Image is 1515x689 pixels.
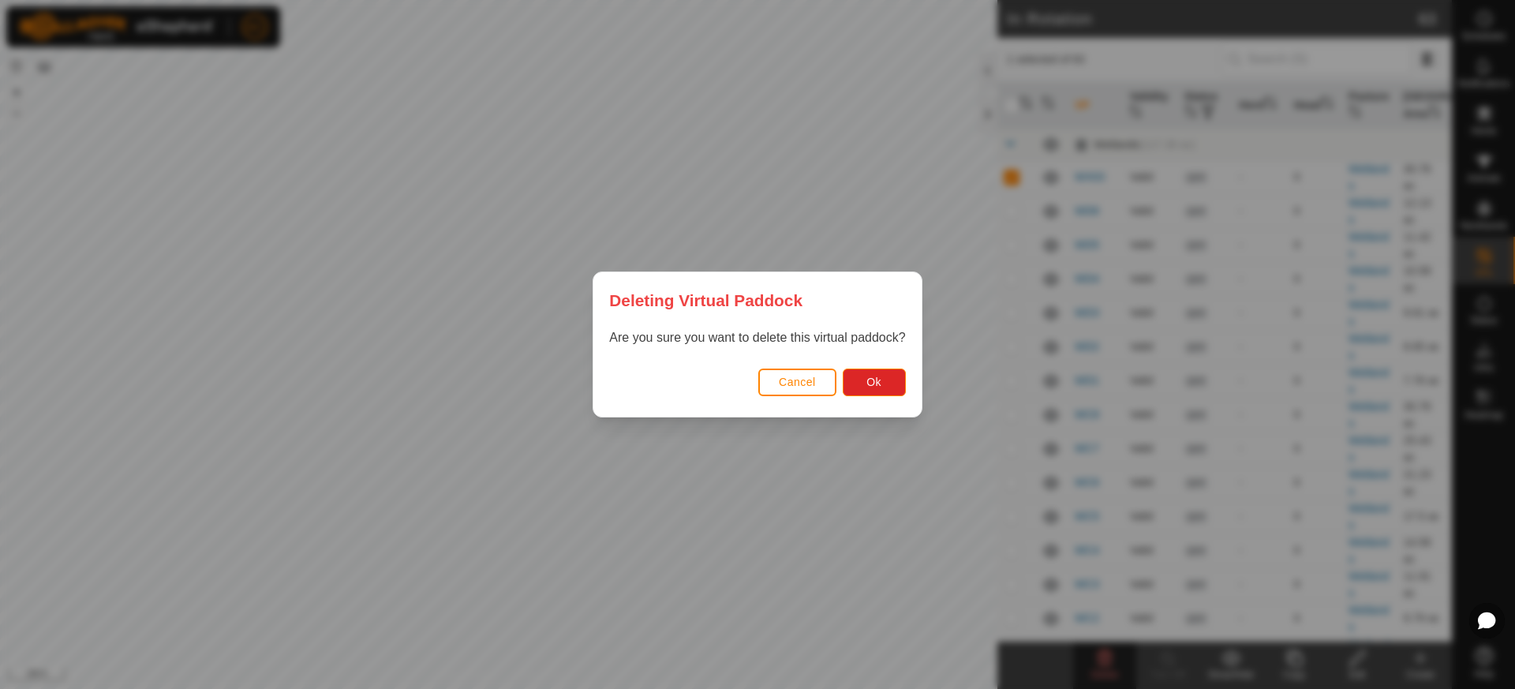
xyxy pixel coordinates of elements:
span: Ok [866,376,881,388]
span: Cancel [779,376,816,388]
p: Are you sure you want to delete this virtual paddock? [609,328,905,347]
span: Deleting Virtual Paddock [609,288,802,313]
button: Cancel [758,369,836,396]
button: Ok [843,369,906,396]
